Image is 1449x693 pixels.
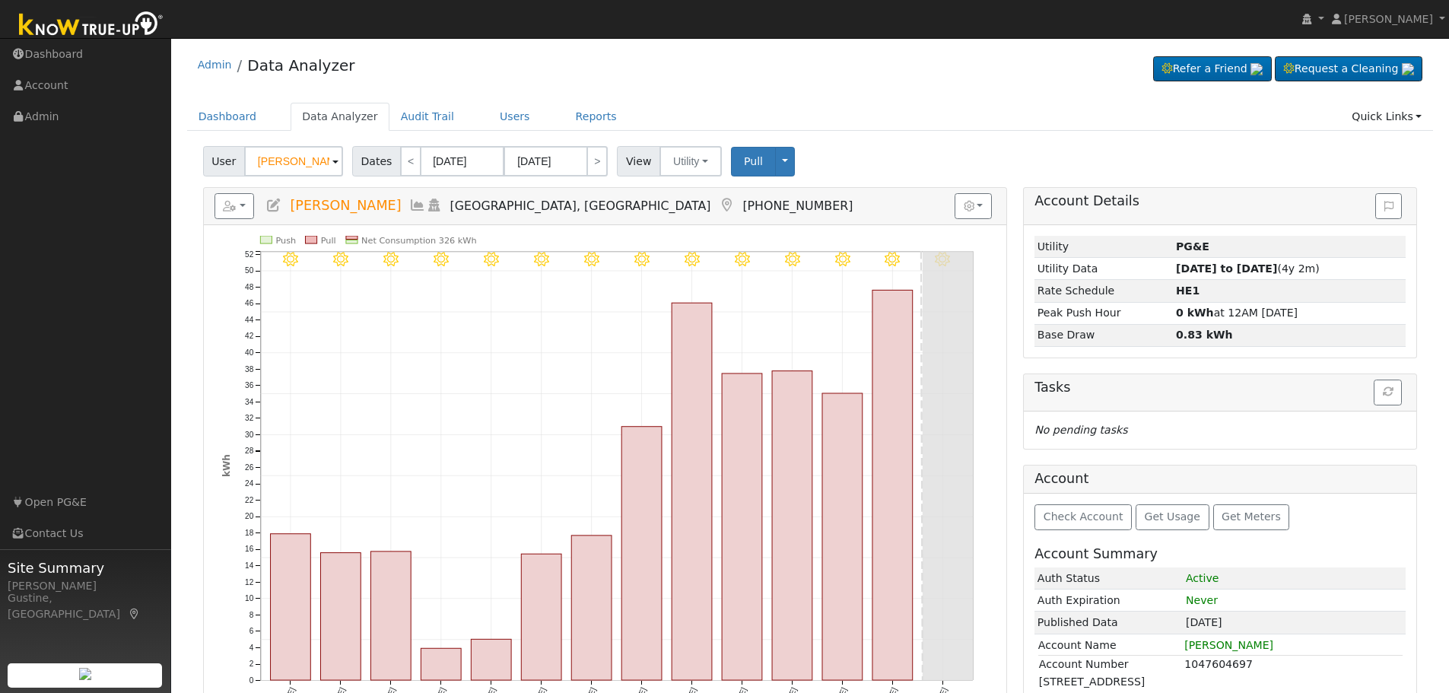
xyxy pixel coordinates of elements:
[534,252,549,267] i: 8/31 - Clear
[245,431,254,439] text: 30
[621,427,662,680] rect: onclick=""
[659,146,722,176] button: Utility
[1176,329,1233,341] strong: 0.83 kWh
[872,291,913,681] rect: onclick=""
[1038,673,1403,691] td: [STREET_ADDRESS]
[128,608,141,620] a: Map
[1184,637,1403,654] td: [PERSON_NAME]
[265,198,282,213] a: Edit User (11956)
[1176,307,1214,319] strong: 0 kWh
[245,398,254,406] text: 34
[245,529,254,537] text: 18
[245,250,254,259] text: 52
[361,236,477,246] text: Net Consumption 326 kWh
[731,147,776,176] button: Pull
[275,236,296,246] text: Push
[291,103,389,131] a: Data Analyzer
[1374,380,1402,405] button: Refresh
[245,447,254,456] text: 28
[744,155,763,167] span: Pull
[488,103,542,131] a: Users
[245,414,254,422] text: 32
[245,365,254,374] text: 38
[1153,56,1272,82] a: Refer a Friend
[1340,103,1433,131] a: Quick Links
[1037,637,1184,654] td: Account Name
[383,252,399,267] i: 8/28 - Clear
[333,252,348,267] i: 8/27 - Clear
[187,103,269,131] a: Dashboard
[834,252,850,267] i: 9/06 - Clear
[1034,590,1183,612] td: Auth Expiration
[11,8,171,43] img: Know True-Up
[270,534,310,680] rect: onclick=""
[672,303,712,680] rect: onclick=""
[320,236,335,246] text: Pull
[471,640,511,681] rect: onclick=""
[203,146,245,176] span: User
[8,558,163,578] span: Site Summary
[198,59,232,71] a: Admin
[421,649,461,681] rect: onclick=""
[1176,285,1200,297] strong: W
[245,480,254,488] text: 24
[1344,13,1433,25] span: [PERSON_NAME]
[885,252,900,267] i: 9/07 - Clear
[521,555,561,681] rect: onclick=""
[1038,656,1184,674] td: Account Number
[450,199,711,213] span: [GEOGRAPHIC_DATA], [GEOGRAPHIC_DATA]
[1034,546,1406,562] h5: Account Summary
[245,561,254,570] text: 14
[290,198,401,213] span: [PERSON_NAME]
[249,676,253,685] text: 0
[784,252,799,267] i: 9/05 - Clear
[283,252,298,267] i: 8/26 - Clear
[685,252,700,267] i: 9/03 - Clear
[249,644,253,652] text: 4
[1044,510,1123,523] span: Check Account
[245,545,254,554] text: 16
[245,283,254,291] text: 48
[564,103,628,131] a: Reports
[426,198,443,213] a: Login As (last Never)
[245,332,254,341] text: 42
[1034,280,1173,302] td: Rate Schedule
[249,611,253,619] text: 8
[389,103,466,131] a: Audit Trail
[8,578,163,594] div: [PERSON_NAME]
[742,199,853,213] span: [PHONE_NUMBER]
[1176,240,1209,253] strong: ID: 12811994, authorized: 08/07/23
[370,552,411,680] rect: onclick=""
[1034,424,1127,436] i: No pending tasks
[1250,63,1263,75] img: retrieve
[221,454,232,477] text: kWh
[79,668,91,680] img: retrieve
[244,146,343,176] input: Select a User
[586,146,608,176] a: >
[1145,510,1200,523] span: Get Usage
[245,300,254,308] text: 46
[772,371,812,681] rect: onclick=""
[400,146,421,176] a: <
[245,513,254,521] text: 20
[249,660,253,669] text: 2
[718,198,735,213] a: Map
[1034,504,1132,530] button: Check Account
[409,198,426,213] a: Multi-Series Graph
[1184,656,1402,674] td: 1047604697
[245,594,254,602] text: 10
[1275,56,1422,82] a: Request a Cleaning
[571,536,612,680] rect: onclick=""
[352,146,401,176] span: Dates
[247,56,354,75] a: Data Analyzer
[245,266,254,275] text: 50
[1213,504,1290,530] button: Get Meters
[1034,302,1173,324] td: Peak Push Hour
[1034,324,1173,346] td: Base Draw
[1034,380,1406,396] h5: Tasks
[822,393,863,680] rect: onclick=""
[1034,567,1183,590] td: Auth Status
[1183,567,1406,590] td: 1
[434,252,449,267] i: 8/29 - Clear
[249,628,253,636] text: 6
